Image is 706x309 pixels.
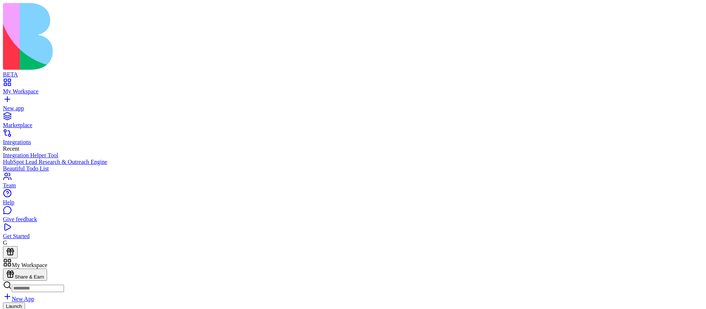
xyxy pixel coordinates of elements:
[3,82,703,95] a: My Workspace
[3,240,7,246] span: G
[3,176,703,189] a: Team
[15,274,44,280] span: Share & Earn
[3,199,703,206] div: Help
[3,115,703,129] a: Marketplace
[3,145,19,152] span: Recent
[3,296,34,302] a: New App
[3,122,703,129] div: Marketplace
[3,182,703,189] div: Team
[3,269,47,281] button: Share & Earn
[3,152,703,159] a: Integration Helper Tool
[3,98,703,112] a: New app
[3,105,703,112] div: New app
[3,233,703,240] div: Get Started
[3,65,703,78] a: BETA
[3,3,299,70] img: logo
[3,159,703,165] a: HubSpot Lead Research & Outreach Engine
[3,216,703,223] div: Give feedback
[3,165,703,172] a: Beautiful Todo List
[3,139,703,145] div: Integrations
[12,262,47,268] span: My Workspace
[3,226,703,240] a: Get Started
[3,88,703,95] div: My Workspace
[3,132,703,145] a: Integrations
[3,209,703,223] a: Give feedback
[3,71,703,78] div: BETA
[3,193,703,206] a: Help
